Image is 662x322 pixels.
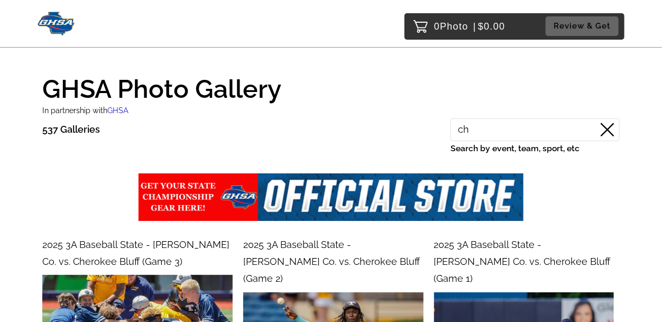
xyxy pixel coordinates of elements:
[42,239,229,267] span: 2025 3A Baseball State - [PERSON_NAME] Co. vs. Cherokee Bluff (Game 3)
[440,18,468,35] span: Photo
[546,16,622,36] a: Review & Get
[434,18,505,35] p: 0 $0.00
[434,239,611,284] span: 2025 3A Baseball State - [PERSON_NAME] Co. vs. Cherokee Bluff (Game 1)
[546,16,619,36] button: Review & Get
[42,106,128,115] small: In partnership with
[473,21,476,32] span: |
[450,141,620,156] label: Search by event, team, sport, etc
[38,12,75,35] img: Snapphound Logo
[243,239,420,284] span: 2025 3A Baseball State - [PERSON_NAME] Co. vs. Cherokee Bluff (Game 2)
[42,67,620,102] h1: GHSA Photo Gallery
[139,173,523,221] img: ghsa%2Fevents%2Fgallery%2Fundefined%2F5fb9f561-abbd-4c28-b40d-30de1d9e5cda
[107,106,128,115] span: GHSA
[42,121,100,138] p: 537 Galleries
